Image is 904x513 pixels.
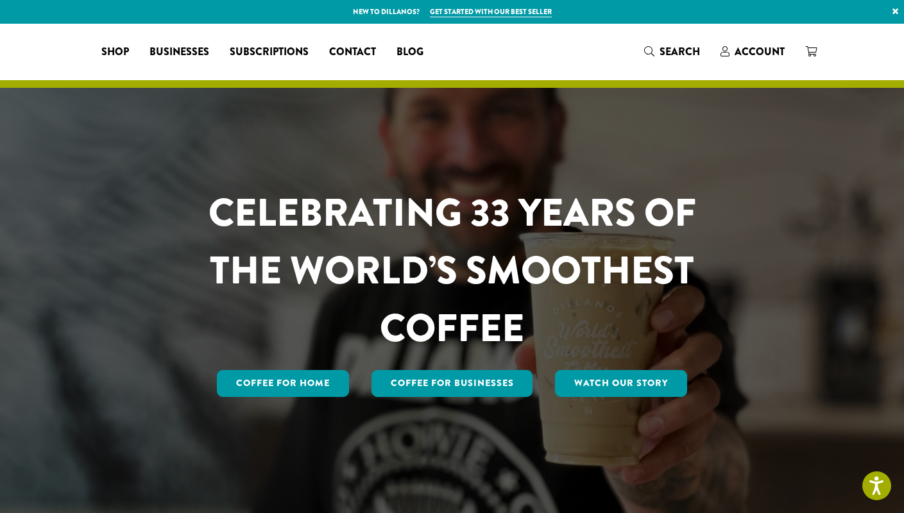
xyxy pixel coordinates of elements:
[230,44,309,60] span: Subscriptions
[660,44,700,59] span: Search
[555,370,687,397] a: Watch Our Story
[634,41,710,62] a: Search
[397,44,423,60] span: Blog
[171,184,734,357] h1: CELEBRATING 33 YEARS OF THE WORLD’S SMOOTHEST COFFEE
[217,370,349,397] a: Coffee for Home
[430,6,552,17] a: Get started with our best seller
[149,44,209,60] span: Businesses
[371,370,533,397] a: Coffee For Businesses
[91,42,139,62] a: Shop
[329,44,376,60] span: Contact
[101,44,129,60] span: Shop
[735,44,785,59] span: Account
